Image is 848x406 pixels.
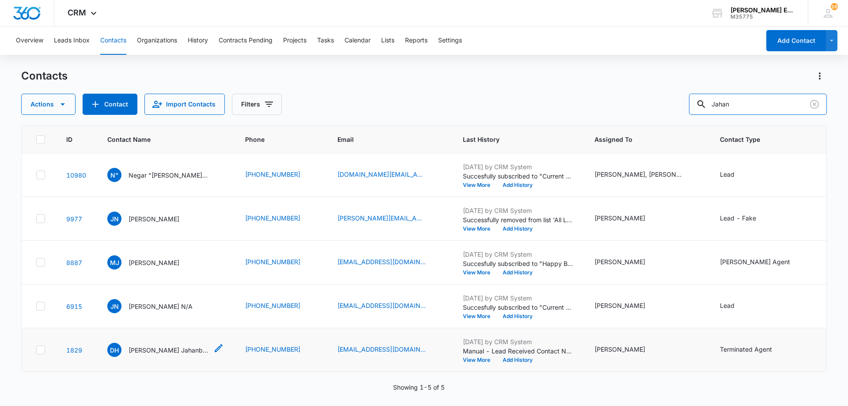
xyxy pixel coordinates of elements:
div: Assigned To - Alysha Aratari, Ron Ventura - Select to Edit Field [594,170,699,180]
a: [EMAIL_ADDRESS][DOMAIN_NAME] [337,257,426,266]
div: Terminated Agent [720,345,772,354]
p: [DATE] by CRM System [463,206,573,215]
button: Calendar [344,27,371,55]
button: Contacts [100,27,126,55]
button: Reports [405,27,428,55]
div: [PERSON_NAME] [594,301,645,310]
div: Lead [720,170,734,179]
button: Import Contacts [144,94,225,115]
button: View More [463,357,496,363]
div: [PERSON_NAME] Agent [720,257,790,266]
p: Showing 1-5 of 5 [393,383,445,392]
span: JN [107,299,121,313]
button: Settings [438,27,462,55]
a: [EMAIL_ADDRESS][DOMAIN_NAME] [337,301,426,310]
span: Assigned To [594,135,686,144]
div: Assigned To - Alysha Aratari - Select to Edit Field [594,301,661,311]
button: Clear [807,97,821,111]
div: Contact Type - Lead - Select to Edit Field [720,170,750,180]
button: View More [463,182,496,188]
div: Phone - (775) 300-8996 - Select to Edit Field [245,170,316,180]
p: Succesfully subscribed to "Current Leads List". [463,303,573,312]
button: Filters [232,94,282,115]
input: Search Contacts [689,94,827,115]
button: Add Contact [83,94,137,115]
a: [EMAIL_ADDRESS][DOMAIN_NAME] [337,345,426,354]
button: Add Contact [766,30,826,51]
div: Contact Type - Lead - Select to Edit Field [720,301,750,311]
button: Actions [21,94,76,115]
h1: Contacts [21,69,68,83]
button: History [188,27,208,55]
span: CRM [68,8,86,17]
div: Contact Type - Lead - Fake - Select to Edit Field [720,213,772,224]
div: Lead [720,301,734,310]
div: Phone - +1 (949) 478-4008 - Select to Edit Field [245,301,316,311]
p: Successfully removed from list 'All Leads'. [463,215,573,224]
button: Add History [496,314,539,319]
p: [DATE] by CRM System [463,337,573,346]
span: 16 [831,3,838,10]
span: Last History [463,135,560,144]
p: [DATE] by CRM System [463,162,573,171]
div: notifications count [831,3,838,10]
span: Phone [245,135,303,144]
p: [PERSON_NAME] N/A [129,302,193,311]
button: Lists [381,27,394,55]
p: Manual - Lead Received Contact Name: [PERSON_NAME] [PERSON_NAME] Phone: [PHONE_NUMBER] Email: [EM... [463,346,573,356]
span: N" [107,168,121,182]
a: [PERSON_NAME][EMAIL_ADDRESS][PERSON_NAME][DOMAIN_NAME] [337,213,426,223]
button: Tasks [317,27,334,55]
div: Phone - (916) 879-2969 - Select to Edit Field [245,257,316,268]
div: Lead - Fake [720,213,756,223]
div: Assigned To - Jeff Green - Select to Edit Field [594,257,661,268]
div: [PERSON_NAME] [594,257,645,266]
div: Contact Type - Terminated Agent - Select to Edit Field [720,345,788,355]
a: [PHONE_NUMBER] [245,213,300,223]
div: Contact Name - Jahanu Nashez - Select to Edit Field [107,212,195,226]
a: Navigate to contact details page for Jahan N/A [66,303,82,310]
div: Contact Type - Allison James Agent - Select to Edit Field [720,257,806,268]
div: Contact Name - Negar "Nikki" Jahandizi - Select to Edit Field [107,168,224,182]
div: Assigned To - Victoria Mudie - Select to Edit Field [594,213,661,224]
button: Contracts Pending [219,27,273,55]
button: View More [463,226,496,231]
a: Navigate to contact details page for Mina Jahangiri [66,259,82,266]
p: [DATE] by CRM System [463,293,573,303]
p: Succesfully subscribed to "Current Leads List ([GEOGRAPHIC_DATA])". [463,171,573,181]
a: [PHONE_NUMBER] [245,301,300,310]
button: Add History [496,270,539,275]
a: [PHONE_NUMBER] [245,170,300,179]
a: Navigate to contact details page for David H. Jahanbaksh [66,346,82,354]
span: Contact Name [107,135,211,144]
a: Navigate to contact details page for Jahanu Nashez [66,215,82,223]
div: Contact Name - David H. Jahanbaksh - Select to Edit Field [107,343,224,357]
button: Add History [496,226,539,231]
p: [PERSON_NAME] Jahanbaksh [129,345,208,355]
div: [PERSON_NAME] [594,213,645,223]
button: Leads Inbox [54,27,90,55]
a: [DOMAIN_NAME][EMAIL_ADDRESS][DOMAIN_NAME] [337,170,426,179]
p: [PERSON_NAME] [129,214,179,224]
div: Email - jahan_nam@yahoo.com - Select to Edit Field [337,301,442,311]
div: Email - jahangirijoon@gmail.com - Select to Edit Field [337,257,442,268]
button: Overview [16,27,43,55]
p: Negar "[PERSON_NAME]" Jahandizi [129,171,208,180]
p: Succesfully subscribed to "Happy Birthday Email List". [463,259,573,268]
a: [PHONE_NUMBER] [245,257,300,266]
div: Email - Negar.realtor@gmail.com - Select to Edit Field [337,170,442,180]
a: [PHONE_NUMBER] [245,345,300,354]
button: View More [463,270,496,275]
button: Add History [496,182,539,188]
div: Phone - (310) 507-5315 - Select to Edit Field [245,345,316,355]
span: MJ [107,255,121,269]
div: [PERSON_NAME] [594,345,645,354]
div: Email - djahanbaksh@yahoo.com - Select to Edit Field [337,345,442,355]
span: Contact Type [720,135,793,144]
span: Email [337,135,429,144]
div: Contact Name - Mina Jahangiri - Select to Edit Field [107,255,195,269]
a: Navigate to contact details page for Negar "Nikki" Jahandizi [66,171,86,179]
div: Assigned To - Michelle Beeson - Select to Edit Field [594,345,661,355]
div: Contact Name - Jahan N/A - Select to Edit Field [107,299,208,313]
span: ID [66,135,73,144]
